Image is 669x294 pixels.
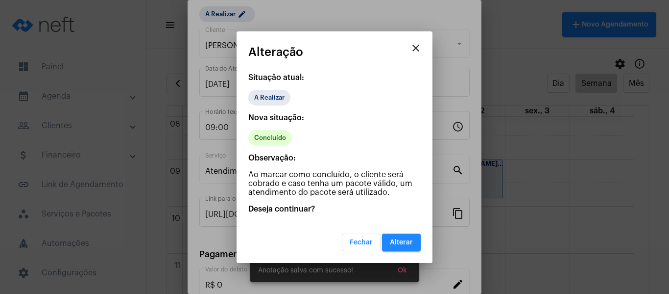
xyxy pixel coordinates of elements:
p: Deseja continuar? [248,205,421,214]
button: Fechar [342,234,381,251]
span: Alteração [248,46,303,58]
button: Alterar [382,234,421,251]
mat-chip: Concluído [248,130,292,146]
span: Alterar [390,239,413,246]
mat-icon: close [410,42,422,54]
mat-chip: A Realizar [248,90,290,106]
p: Situação atual: [248,73,421,82]
span: Fechar [350,239,373,246]
p: Observação: [248,154,421,162]
p: Nova situação: [248,113,421,122]
p: Ao marcar como concluído, o cliente será cobrado e caso tenha um pacote válido, um atendimento do... [248,170,421,197]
